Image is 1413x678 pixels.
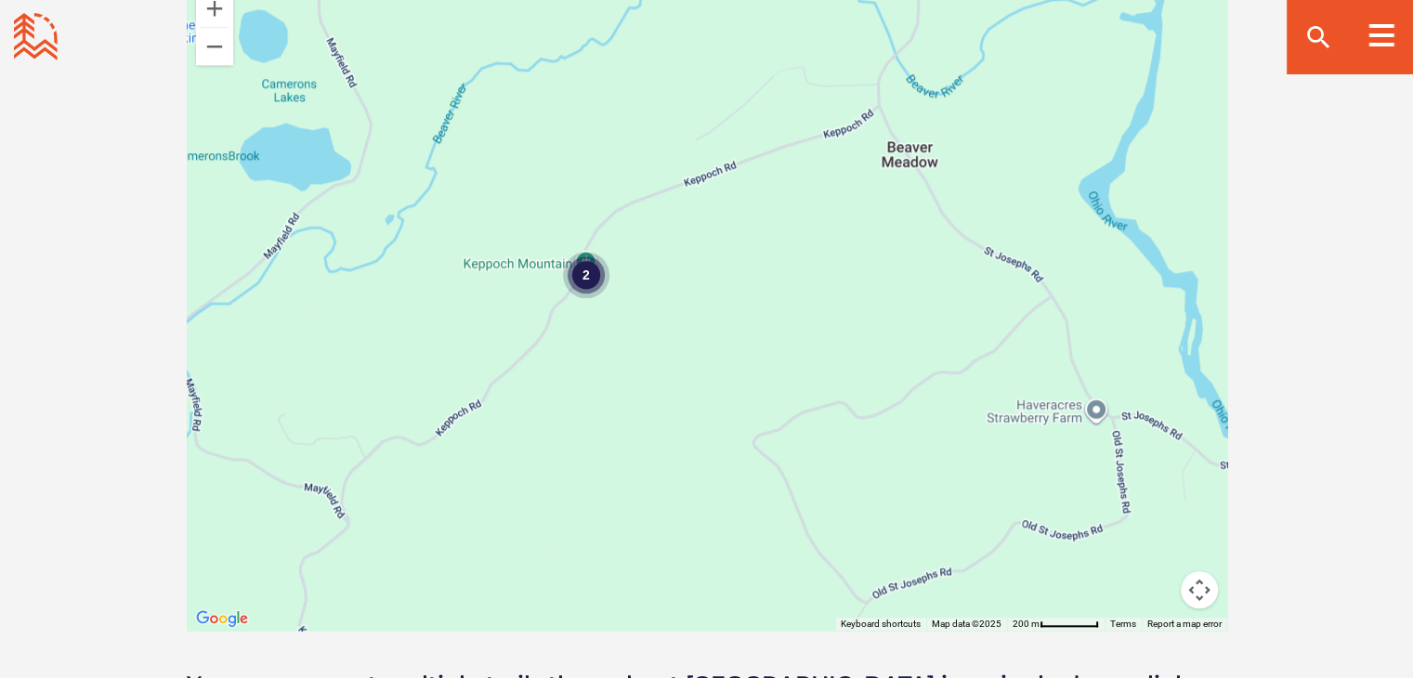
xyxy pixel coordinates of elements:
button: Map camera controls [1181,571,1218,608]
ion-icon: search [1303,22,1333,52]
a: Terms (opens in new tab) [1110,619,1136,629]
a: Open this area in Google Maps (opens a new window) [191,606,253,631]
button: Keyboard shortcuts [841,618,921,631]
button: Map Scale: 200 m per 60 pixels [1007,618,1105,631]
div: 2 [562,252,608,298]
img: Google [191,606,253,631]
a: Report a map error [1147,619,1222,629]
button: Zoom out [196,28,233,65]
span: 200 m [1013,619,1040,629]
span: Map data ©2025 [932,619,1001,629]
